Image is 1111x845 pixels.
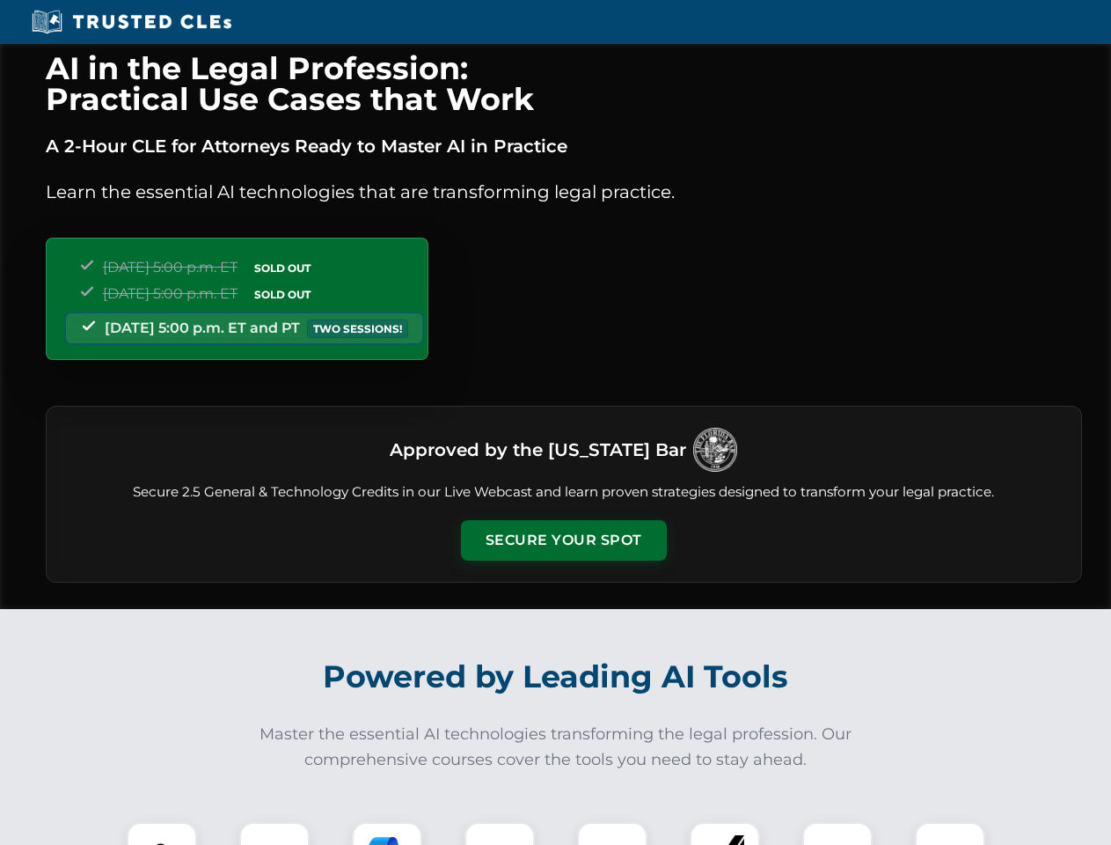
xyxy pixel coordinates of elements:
span: SOLD OUT [248,285,317,304]
p: A 2-Hour CLE for Attorneys Ready to Master AI in Practice [46,132,1082,160]
span: SOLD OUT [248,259,317,277]
button: Secure Your Spot [461,520,667,561]
h2: Powered by Leading AI Tools [69,646,1043,708]
span: [DATE] 5:00 p.m. ET [103,285,238,302]
p: Learn the essential AI technologies that are transforming legal practice. [46,178,1082,206]
p: Master the essential AI technologies transforming the legal profession. Our comprehensive courses... [248,722,864,773]
h3: Approved by the [US_STATE] Bar [390,434,686,466]
img: Logo [693,428,737,472]
h1: AI in the Legal Profession: Practical Use Cases that Work [46,53,1082,114]
span: [DATE] 5:00 p.m. ET [103,259,238,276]
p: Secure 2.5 General & Technology Credits in our Live Webcast and learn proven strategies designed ... [68,482,1060,503]
img: Trusted CLEs [26,9,237,35]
